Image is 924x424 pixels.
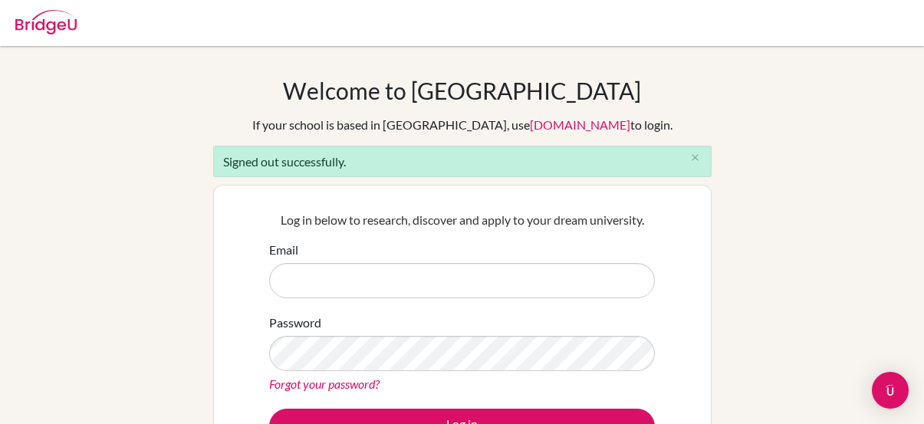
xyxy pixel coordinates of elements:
[283,77,641,104] h1: Welcome to [GEOGRAPHIC_DATA]
[269,314,321,332] label: Password
[269,241,298,259] label: Email
[872,372,909,409] div: Open Intercom Messenger
[269,211,655,229] p: Log in below to research, discover and apply to your dream university.
[213,146,712,177] div: Signed out successfully.
[530,117,630,132] a: [DOMAIN_NAME]
[252,116,672,134] div: If your school is based in [GEOGRAPHIC_DATA], use to login.
[269,376,380,391] a: Forgot your password?
[15,10,77,35] img: Bridge-U
[680,146,711,169] button: Close
[689,152,701,163] i: close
